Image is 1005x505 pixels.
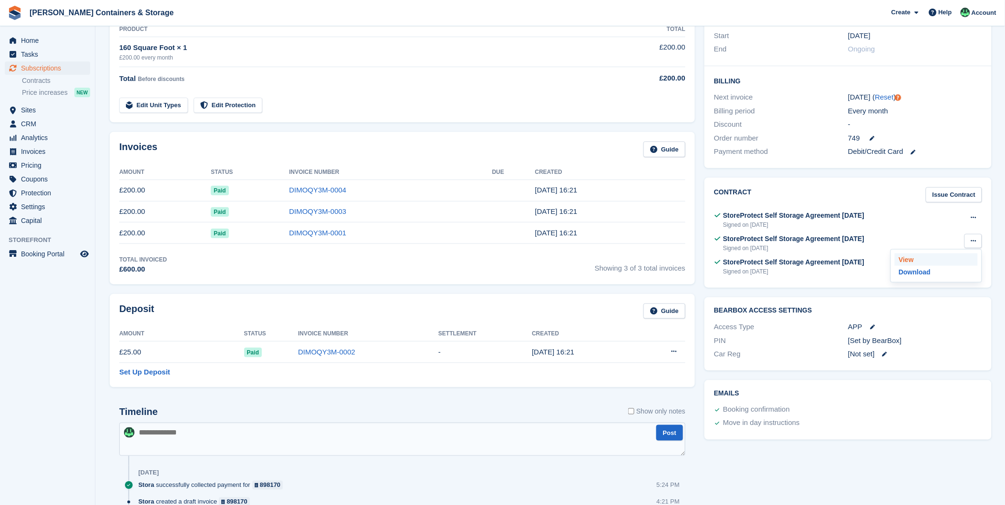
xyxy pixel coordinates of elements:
[657,481,680,490] div: 5:24 PM
[894,93,902,102] div: Tooltip anchor
[714,30,848,41] div: Start
[124,427,135,438] img: Arjun Preetham
[21,34,78,47] span: Home
[848,30,870,41] time: 2025-07-21 00:00:00 UTC
[723,257,864,267] div: StoreProtect Self Storage Agreement [DATE]
[875,93,894,101] a: Reset
[21,172,78,186] span: Coupons
[119,264,167,275] div: £600.00
[119,180,211,201] td: £200.00
[714,119,848,130] div: Discount
[714,390,982,397] h2: Emails
[714,187,752,203] h2: Contract
[119,165,211,180] th: Amount
[21,131,78,144] span: Analytics
[119,141,157,157] h2: Invoices
[714,106,848,117] div: Billing period
[9,235,95,245] span: Storefront
[5,186,90,200] a: menu
[714,133,848,144] div: Order number
[714,335,848,346] div: PIN
[5,172,90,186] a: menu
[26,5,177,20] a: [PERSON_NAME] Containers & Storage
[138,469,159,477] div: [DATE]
[438,342,532,363] td: -
[21,48,78,61] span: Tasks
[21,186,78,200] span: Protection
[5,103,90,117] a: menu
[298,326,438,342] th: Invoice Number
[643,303,685,319] a: Guide
[119,98,188,113] a: Edit Unit Types
[599,22,685,37] th: Total
[628,406,685,416] label: Show only notes
[119,22,599,37] th: Product
[5,214,90,227] a: menu
[119,326,244,342] th: Amount
[643,141,685,157] a: Guide
[21,214,78,227] span: Capital
[714,76,982,85] h2: Billing
[723,404,790,415] div: Booking confirmation
[723,211,864,221] div: StoreProtect Self Storage Agreement [DATE]
[891,8,911,17] span: Create
[723,267,864,276] div: Signed on [DATE]
[939,8,952,17] span: Help
[260,481,280,490] div: 898170
[926,187,982,203] a: Issue Contract
[289,229,346,237] a: DIMOQY3M-0001
[119,53,599,62] div: £200.00 every month
[119,406,158,417] h2: Timeline
[848,92,982,103] div: [DATE] ( )
[848,146,982,157] div: Debit/Credit Card
[22,87,90,98] a: Price increases NEW
[848,106,982,117] div: Every month
[714,146,848,157] div: Payment method
[211,165,289,180] th: Status
[5,117,90,131] a: menu
[595,255,685,275] span: Showing 3 of 3 total invoices
[714,307,982,314] h2: BearBox Access Settings
[211,229,228,238] span: Paid
[22,88,68,97] span: Price increases
[5,159,90,172] a: menu
[79,248,90,260] a: Preview store
[211,186,228,195] span: Paid
[723,417,800,429] div: Move in day instructions
[848,45,875,53] span: Ongoing
[211,207,228,217] span: Paid
[119,201,211,222] td: £200.00
[194,98,262,113] a: Edit Protection
[289,165,492,180] th: Invoice Number
[289,207,346,215] a: DIMOQY3M-0003
[848,335,982,346] div: [Set by BearBox]
[848,322,982,333] div: APP
[119,303,154,319] h2: Deposit
[535,186,578,194] time: 2025-09-21 15:21:39 UTC
[848,133,860,144] span: 749
[848,349,982,360] div: [Not set]
[138,481,154,490] span: Stora
[599,73,685,84] div: £200.00
[138,76,185,82] span: Before discounts
[5,48,90,61] a: menu
[252,481,283,490] a: 898170
[5,131,90,144] a: menu
[714,44,848,55] div: End
[714,92,848,103] div: Next invoice
[21,200,78,213] span: Settings
[21,145,78,158] span: Invoices
[848,119,982,130] div: -
[961,8,970,17] img: Arjun Preetham
[438,326,532,342] th: Settlement
[895,253,978,266] p: View
[244,326,298,342] th: Status
[21,61,78,75] span: Subscriptions
[119,342,244,363] td: £25.00
[492,165,535,180] th: Due
[656,425,683,441] button: Post
[21,117,78,131] span: CRM
[714,349,848,360] div: Car Reg
[5,247,90,261] a: menu
[244,348,262,357] span: Paid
